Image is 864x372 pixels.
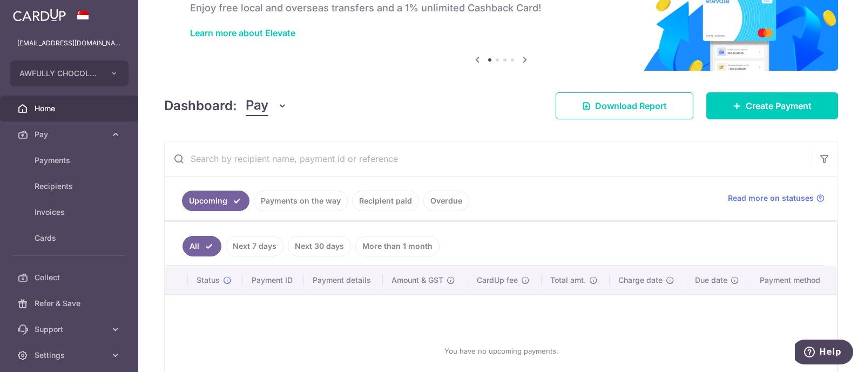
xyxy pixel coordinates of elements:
th: Payment ID [243,266,304,294]
span: Total amt. [550,275,586,286]
iframe: Opens a widget where you can find more information [795,340,853,367]
span: Collect [35,272,106,283]
a: Read more on statuses [728,193,825,204]
a: Create Payment [706,92,838,119]
a: Upcoming [182,191,249,211]
span: Payments [35,155,106,166]
span: Pay [35,129,106,140]
span: Status [197,275,220,286]
span: Download Report [595,99,667,112]
th: Payment details [304,266,383,294]
span: Settings [35,350,106,361]
span: Support [35,324,106,335]
input: Search by recipient name, payment id or reference [165,141,812,176]
img: CardUp [13,9,66,22]
a: All [183,236,221,256]
a: Download Report [556,92,693,119]
span: Due date [695,275,727,286]
span: Home [35,103,106,114]
a: Recipient paid [352,191,419,211]
span: Create Payment [746,99,812,112]
a: More than 1 month [355,236,440,256]
a: Next 30 days [288,236,351,256]
th: Payment method [751,266,837,294]
button: AWFULLY CHOCOLATE PTE LTD [10,60,129,86]
span: Cards [35,233,106,244]
span: AWFULLY CHOCOLATE PTE LTD [19,68,99,79]
span: Refer & Save [35,298,106,309]
span: CardUp fee [477,275,518,286]
a: Overdue [423,191,469,211]
span: Invoices [35,207,106,218]
span: Recipients [35,181,106,192]
h6: Enjoy free local and overseas transfers and a 1% unlimited Cashback Card! [190,2,812,15]
span: Pay [246,96,268,116]
a: Next 7 days [226,236,283,256]
span: Charge date [618,275,663,286]
a: Payments on the way [254,191,348,211]
span: Read more on statuses [728,193,814,204]
h4: Dashboard: [164,96,237,116]
p: [EMAIL_ADDRESS][DOMAIN_NAME] [17,38,121,49]
span: Amount & GST [391,275,443,286]
button: Pay [246,96,287,116]
a: Learn more about Elevate [190,28,295,38]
